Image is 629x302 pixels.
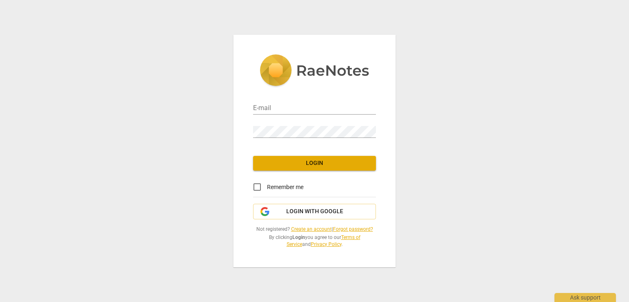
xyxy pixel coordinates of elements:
[311,241,342,247] a: Privacy Policy
[286,207,343,216] span: Login with Google
[260,159,369,167] span: Login
[333,226,373,232] a: Forgot password?
[253,156,376,171] button: Login
[253,226,376,233] span: Not registered? |
[292,234,305,240] b: Login
[260,54,369,88] img: 5ac2273c67554f335776073100b6d88f.svg
[291,226,332,232] a: Create an account
[267,183,303,192] span: Remember me
[554,293,616,302] div: Ask support
[253,204,376,219] button: Login with Google
[253,234,376,248] span: By clicking you agree to our and .
[287,234,360,247] a: Terms of Service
